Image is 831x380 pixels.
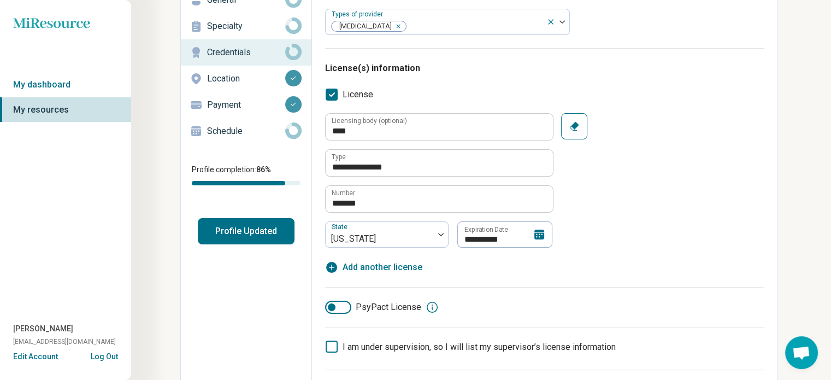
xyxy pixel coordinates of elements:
[785,336,818,369] div: Open chat
[181,157,311,192] div: Profile completion:
[332,190,355,196] label: Number
[207,46,285,59] p: Credentials
[181,118,311,144] a: Schedule
[91,351,118,360] button: Log Out
[332,10,385,18] label: Types of provider
[325,62,764,75] h3: License(s) information
[332,118,407,124] label: Licensing body (optional)
[207,20,285,33] p: Specialty
[13,351,58,363] button: Edit Account
[256,165,271,174] span: 86 %
[332,154,346,160] label: Type
[332,223,350,231] label: State
[13,323,73,335] span: [PERSON_NAME]
[326,150,553,176] input: credential.licenses.0.name
[181,13,311,39] a: Specialty
[13,337,116,347] span: [EMAIL_ADDRESS][DOMAIN_NAME]
[192,181,300,185] div: Profile completion
[207,125,285,138] p: Schedule
[343,342,616,352] span: I am under supervision, so I will list my supervisor’s license information
[181,92,311,118] a: Payment
[207,98,285,112] p: Payment
[325,261,422,274] button: Add another license
[343,88,373,101] span: License
[198,218,294,244] button: Profile Updated
[181,39,311,66] a: Credentials
[343,261,422,274] span: Add another license
[207,72,285,85] p: Location
[181,66,311,92] a: Location
[332,21,395,32] span: [MEDICAL_DATA]
[325,301,421,314] label: PsyPact License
